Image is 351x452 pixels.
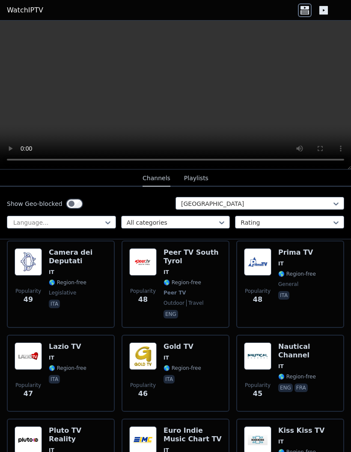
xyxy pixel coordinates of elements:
span: 🌎 Region-free [49,365,86,372]
p: ita [164,375,175,384]
button: Channels [143,170,170,187]
a: WatchIPTV [7,5,43,15]
p: ita [278,291,289,300]
span: Popularity [245,382,271,389]
h6: Euro Indie Music Chart TV [164,426,222,443]
img: Peer TV South Tyrol [129,248,157,276]
h6: Gold TV [164,342,201,351]
label: Show Geo-blocked [7,199,62,208]
span: Peer TV [164,289,186,296]
span: 🌎 Region-free [49,279,86,286]
img: Camera dei Deputati [15,248,42,276]
span: IT [164,354,169,361]
span: Popularity [245,288,271,294]
button: Playlists [184,170,208,187]
span: 🌎 Region-free [278,373,316,380]
p: eng [278,384,293,392]
h6: Peer TV South Tyrol [164,248,222,265]
span: IT [49,269,54,276]
span: 48 [138,294,148,305]
span: 🌎 Region-free [278,271,316,277]
span: IT [278,438,284,445]
span: outdoor [164,300,184,306]
span: 🌎 Region-free [164,279,201,286]
h6: Kiss Kiss TV [278,426,324,435]
span: general [278,281,298,288]
span: Popularity [130,288,156,294]
h6: Camera dei Deputati [49,248,107,265]
span: 45 [253,389,262,399]
img: Prima TV [244,248,271,276]
img: Nautical Channel [244,342,271,370]
p: ita [49,375,60,384]
span: 46 [138,389,148,399]
span: travel [186,300,204,306]
span: 🌎 Region-free [164,365,201,372]
span: 48 [253,294,262,305]
span: IT [49,354,54,361]
span: IT [278,260,284,267]
span: 47 [24,389,33,399]
h6: Nautical Channel [278,342,336,360]
span: IT [164,269,169,276]
p: fra [294,384,308,392]
h6: Lazio TV [49,342,86,351]
span: Popularity [15,288,41,294]
span: legislative [49,289,76,296]
span: Popularity [15,382,41,389]
span: 49 [24,294,33,305]
img: Lazio TV [15,342,42,370]
p: ita [49,300,60,308]
span: Popularity [130,382,156,389]
span: IT [278,363,284,370]
img: Gold TV [129,342,157,370]
h6: Pluto TV Reality [49,426,107,443]
p: eng [164,310,178,318]
h6: Prima TV [278,248,316,257]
